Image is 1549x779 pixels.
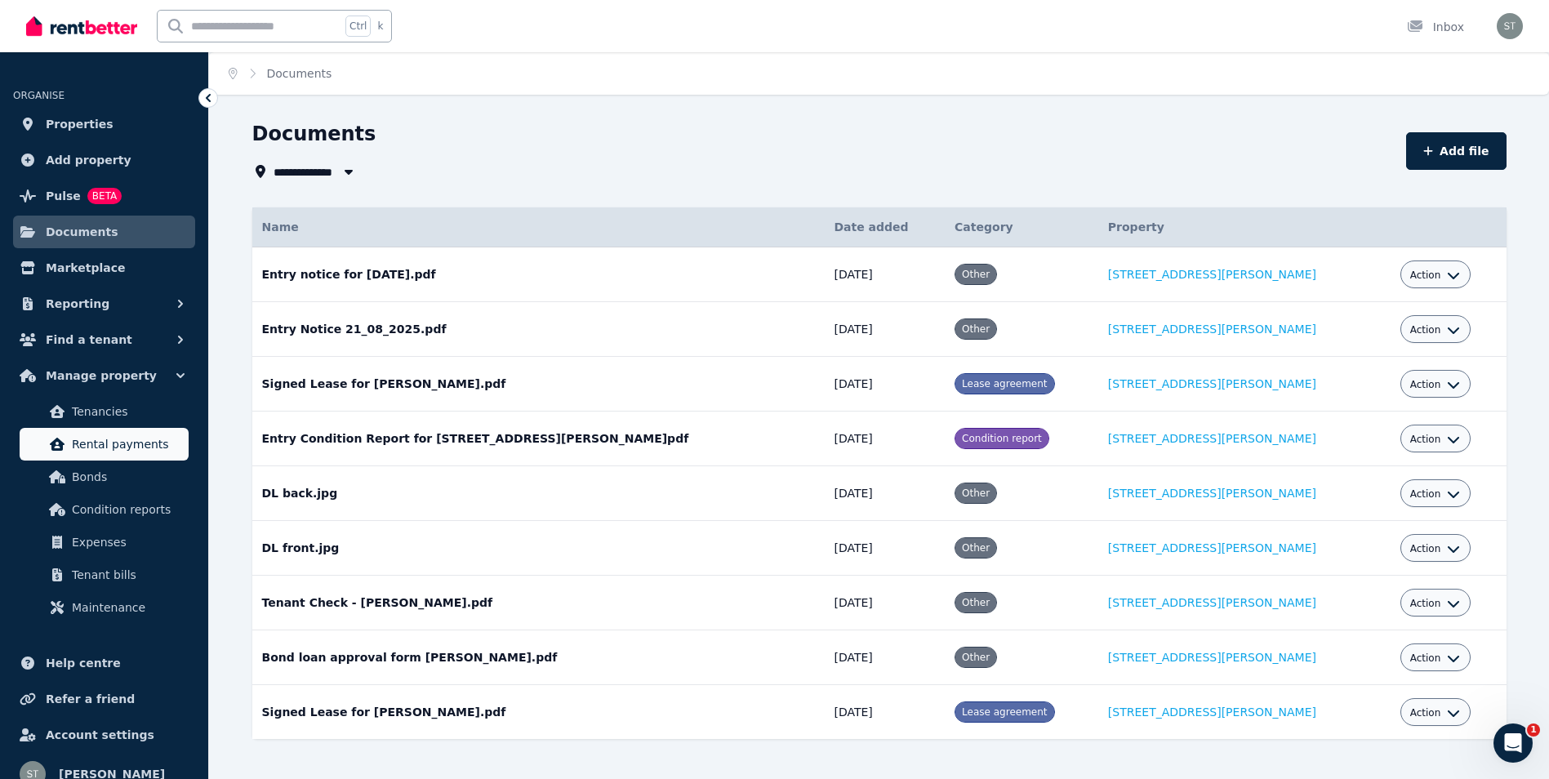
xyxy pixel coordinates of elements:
[1410,323,1441,336] span: Action
[72,532,182,552] span: Expenses
[13,719,195,751] a: Account settings
[1108,541,1316,554] a: [STREET_ADDRESS][PERSON_NAME]
[20,526,189,559] a: Expenses
[1497,13,1523,39] img: Sonya Tierney
[252,576,825,630] td: Tenant Check - [PERSON_NAME].pdf
[824,630,945,685] td: [DATE]
[46,114,114,134] span: Properties
[945,207,1098,247] th: Category
[72,402,182,421] span: Tenancies
[46,330,132,349] span: Find a tenant
[252,357,825,412] td: Signed Lease for [PERSON_NAME].pdf
[824,576,945,630] td: [DATE]
[962,706,1047,718] span: Lease agreement
[72,434,182,454] span: Rental payments
[13,90,65,101] span: ORGANISE
[46,186,81,206] span: Pulse
[1108,596,1316,609] a: [STREET_ADDRESS][PERSON_NAME]
[26,14,137,38] img: RentBetter
[1108,432,1316,445] a: [STREET_ADDRESS][PERSON_NAME]
[1108,706,1316,719] a: [STREET_ADDRESS][PERSON_NAME]
[13,683,195,715] a: Refer a friend
[1410,433,1441,446] span: Action
[72,500,182,519] span: Condition reports
[1108,487,1316,500] a: [STREET_ADDRESS][PERSON_NAME]
[46,294,109,314] span: Reporting
[824,247,945,302] td: [DATE]
[87,188,122,204] span: BETA
[252,521,825,576] td: DL front.jpg
[824,357,945,412] td: [DATE]
[46,258,125,278] span: Marketplace
[1098,207,1391,247] th: Property
[962,542,990,554] span: Other
[962,652,990,663] span: Other
[1410,378,1461,391] button: Action
[962,378,1047,389] span: Lease agreement
[46,689,135,709] span: Refer a friend
[1407,19,1464,35] div: Inbox
[1406,132,1507,170] button: Add file
[824,412,945,466] td: [DATE]
[1410,597,1461,610] button: Action
[20,461,189,493] a: Bonds
[1410,706,1441,719] span: Action
[252,630,825,685] td: Bond loan approval form [PERSON_NAME].pdf
[20,591,189,624] a: Maintenance
[46,725,154,745] span: Account settings
[962,433,1042,444] span: Condition report
[377,20,383,33] span: k
[1108,651,1316,664] a: [STREET_ADDRESS][PERSON_NAME]
[252,247,825,302] td: Entry notice for [DATE].pdf
[13,180,195,212] a: PulseBETA
[1410,597,1441,610] span: Action
[1410,542,1461,555] button: Action
[72,565,182,585] span: Tenant bills
[1410,433,1461,446] button: Action
[267,65,332,82] span: Documents
[1410,323,1461,336] button: Action
[1108,268,1316,281] a: [STREET_ADDRESS][PERSON_NAME]
[824,521,945,576] td: [DATE]
[72,467,182,487] span: Bonds
[962,269,990,280] span: Other
[252,685,825,740] td: Signed Lease for [PERSON_NAME].pdf
[1410,706,1461,719] button: Action
[1410,652,1441,665] span: Action
[1108,377,1316,390] a: [STREET_ADDRESS][PERSON_NAME]
[252,412,825,466] td: Entry Condition Report for [STREET_ADDRESS][PERSON_NAME]pdf
[46,150,131,170] span: Add property
[252,466,825,521] td: DL back.jpg
[962,487,990,499] span: Other
[20,559,189,591] a: Tenant bills
[20,493,189,526] a: Condition reports
[1410,542,1441,555] span: Action
[824,207,945,247] th: Date added
[1410,269,1441,282] span: Action
[13,647,195,679] a: Help centre
[824,466,945,521] td: [DATE]
[962,323,990,335] span: Other
[46,366,157,385] span: Manage property
[13,252,195,284] a: Marketplace
[1108,323,1316,336] a: [STREET_ADDRESS][PERSON_NAME]
[1527,723,1540,737] span: 1
[46,222,118,242] span: Documents
[345,16,371,37] span: Ctrl
[72,598,182,617] span: Maintenance
[13,108,195,140] a: Properties
[824,685,945,740] td: [DATE]
[209,52,351,95] nav: Breadcrumb
[1410,652,1461,665] button: Action
[262,220,299,234] span: Name
[13,323,195,356] button: Find a tenant
[13,216,195,248] a: Documents
[252,302,825,357] td: Entry Notice 21_08_2025.pdf
[962,597,990,608] span: Other
[20,395,189,428] a: Tenancies
[824,302,945,357] td: [DATE]
[1410,487,1441,501] span: Action
[1493,723,1533,763] iframe: Intercom live chat
[13,359,195,392] button: Manage property
[13,144,195,176] a: Add property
